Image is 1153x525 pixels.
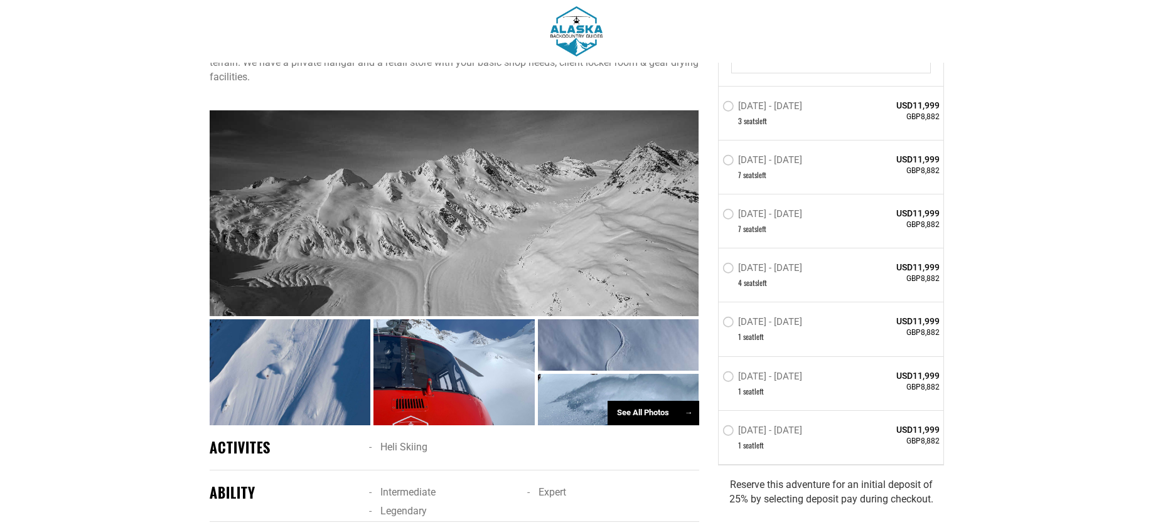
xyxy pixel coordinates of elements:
[743,440,764,450] span: seat left
[755,278,758,289] span: s
[754,224,757,235] span: s
[539,486,566,498] span: Expert
[722,317,805,332] label: [DATE] - [DATE]
[210,438,360,457] div: ACTIVITES
[849,316,940,328] span: USD11,999
[743,224,766,235] span: seat left
[849,328,940,339] span: GBP8,882
[685,408,693,417] span: →
[743,386,764,396] span: seat left
[380,505,427,517] span: Legendary
[722,154,805,169] label: [DATE] - [DATE]
[849,262,940,274] span: USD11,999
[722,263,805,278] label: [DATE] - [DATE]
[743,169,766,180] span: seat left
[550,6,603,56] img: 1603915880.png
[754,169,757,180] span: s
[849,208,940,220] span: USD11,999
[722,371,805,386] label: [DATE] - [DATE]
[849,99,940,112] span: USD11,999
[722,209,805,224] label: [DATE] - [DATE]
[849,112,940,122] span: GBP8,882
[738,332,741,342] span: 1
[744,278,767,289] span: seat left
[738,386,741,396] span: 1
[738,224,741,235] span: 7
[738,440,741,450] span: 1
[849,369,940,382] span: USD11,999
[849,423,940,436] span: USD11,999
[743,332,764,342] span: seat left
[849,153,940,166] span: USD11,999
[744,115,767,126] span: seat left
[718,465,944,519] div: Reserve this adventure for an initial deposit of 25% by selecting deposit pay during checkout.
[738,115,742,126] span: 3
[849,436,940,447] span: GBP8,882
[722,425,805,440] label: [DATE] - [DATE]
[722,100,805,115] label: [DATE] - [DATE]
[738,278,742,289] span: 4
[608,401,699,425] div: See All Photos
[849,382,940,393] span: GBP8,882
[380,486,436,498] span: Intermediate
[849,220,940,231] span: GBP8,882
[210,483,360,502] div: ABILITY
[849,274,940,285] span: GBP8,882
[738,169,741,180] span: 7
[755,115,758,126] span: s
[849,166,940,176] span: GBP8,882
[380,441,427,453] span: Heli Skiing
